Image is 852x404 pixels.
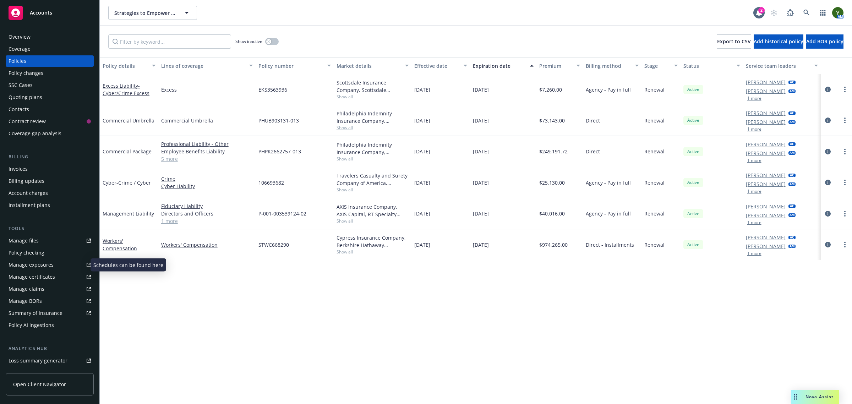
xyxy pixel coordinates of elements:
[6,200,94,211] a: Installment plans
[686,148,700,155] span: Active
[6,175,94,187] a: Billing updates
[824,147,832,156] a: circleInformation
[841,116,849,125] a: more
[473,62,526,70] div: Expiration date
[746,149,786,157] a: [PERSON_NAME]
[414,179,430,186] span: [DATE]
[9,31,31,43] div: Overview
[9,320,54,331] div: Policy AI ingestions
[103,117,154,124] a: Commercial Umbrella
[9,187,48,199] div: Account charges
[806,34,843,49] button: Add BOR policy
[539,62,573,70] div: Premium
[824,178,832,187] a: circleInformation
[746,62,810,70] div: Service team leaders
[337,62,401,70] div: Market details
[161,86,253,93] a: Excess
[337,249,409,255] span: Show all
[6,283,94,295] a: Manage claims
[108,6,197,20] button: Strategies to Empower People, Inc.
[473,210,489,217] span: [DATE]
[536,57,583,74] button: Premium
[161,210,253,217] a: Directors and Officers
[6,320,94,331] a: Policy AI ingestions
[754,34,803,49] button: Add historical policy
[686,241,700,248] span: Active
[258,117,299,124] span: PHUB903131-013
[414,117,430,124] span: [DATE]
[6,345,94,352] div: Analytics hub
[6,104,94,115] a: Contacts
[414,86,430,93] span: [DATE]
[161,241,253,249] a: Workers' Compensation
[6,259,94,271] a: Manage exposures
[161,202,253,210] a: Fiduciary Liability
[161,140,253,148] a: Professional Liability - Other
[9,307,62,319] div: Summary of insurance
[473,86,489,93] span: [DATE]
[9,67,43,79] div: Policy changes
[258,241,289,249] span: STWC668290
[539,210,565,217] span: $40,016.00
[746,118,786,126] a: [PERSON_NAME]
[161,182,253,190] a: Cyber Liability
[841,240,849,249] a: more
[583,57,641,74] button: Billing method
[6,43,94,55] a: Coverage
[6,235,94,246] a: Manage files
[9,200,50,211] div: Installment plans
[103,179,151,186] a: Cyber
[6,271,94,283] a: Manage certificates
[103,210,154,217] a: Management Liability
[103,82,149,97] a: Excess Liability
[799,6,814,20] a: Search
[644,117,665,124] span: Renewal
[746,180,786,188] a: [PERSON_NAME]
[717,34,751,49] button: Export to CSV
[586,241,634,249] span: Direct - Installments
[103,62,148,70] div: Policy details
[470,57,536,74] button: Expiration date
[717,38,751,45] span: Export to CSV
[586,86,631,93] span: Agency - Pay in full
[841,147,849,156] a: more
[6,225,94,232] div: Tools
[767,6,781,20] a: Start snowing
[806,38,843,45] span: Add BOR policy
[6,55,94,67] a: Policies
[103,238,137,252] a: Workers' Compensation
[9,104,29,115] div: Contacts
[473,117,489,124] span: [DATE]
[6,307,94,319] a: Summary of insurance
[9,55,26,67] div: Policies
[644,179,665,186] span: Renewal
[586,179,631,186] span: Agency - Pay in full
[9,283,44,295] div: Manage claims
[644,62,670,70] div: Stage
[791,390,839,404] button: Nova Assist
[6,92,94,103] a: Quoting plans
[6,247,94,258] a: Policy checking
[539,241,568,249] span: $974,265.00
[337,172,409,187] div: Travelers Casualty and Surety Company of America, Travelers Insurance, RT Specialty Insurance Ser...
[9,80,33,91] div: SSC Cases
[747,96,761,100] button: 1 more
[161,117,253,124] a: Commercial Umbrella
[6,128,94,139] a: Coverage gap analysis
[9,235,39,246] div: Manage files
[6,163,94,175] a: Invoices
[644,241,665,249] span: Renewal
[783,6,797,20] a: Report a Bug
[9,43,31,55] div: Coverage
[9,92,42,103] div: Quoting plans
[30,10,52,16] span: Accounts
[816,6,830,20] a: Switch app
[13,381,66,388] span: Open Client Navigator
[6,3,94,23] a: Accounts
[824,116,832,125] a: circleInformation
[824,240,832,249] a: circleInformation
[337,141,409,156] div: Philadelphia Indemnity Insurance Company, [GEOGRAPHIC_DATA] Insurance Companies
[686,117,700,124] span: Active
[758,7,765,13] div: 2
